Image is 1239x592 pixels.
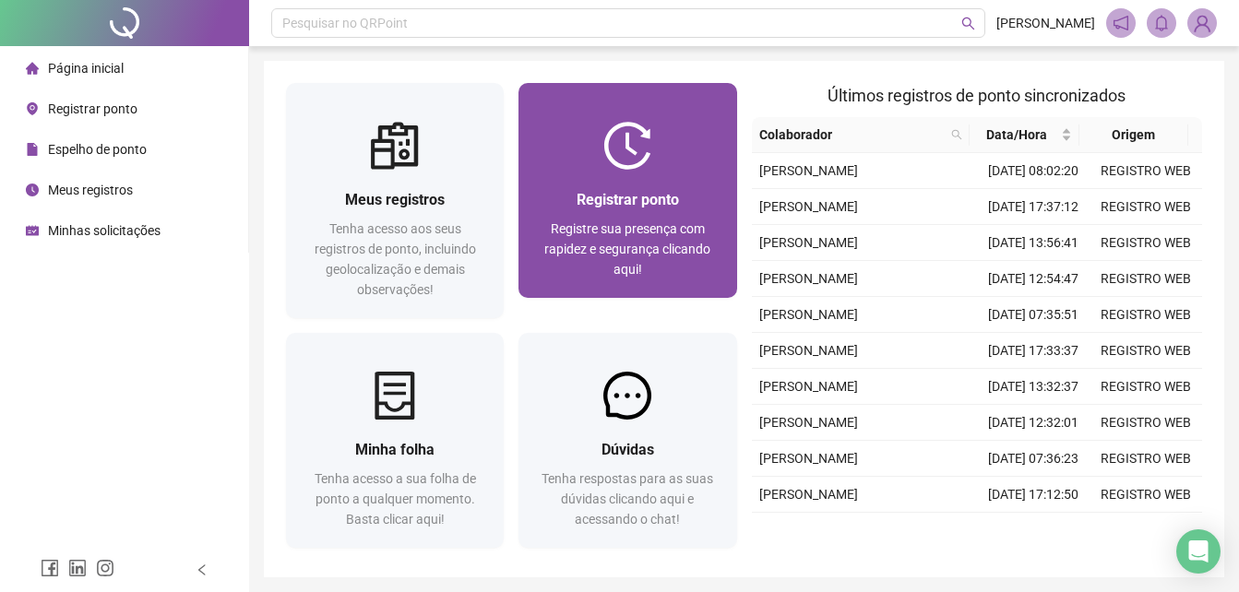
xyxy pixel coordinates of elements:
span: home [26,62,39,75]
span: Colaborador [759,124,945,145]
td: REGISTRO WEB [1090,333,1202,369]
span: file [26,143,39,156]
td: REGISTRO WEB [1090,189,1202,225]
td: [DATE] 13:56:41 [977,225,1090,261]
th: Origem [1079,117,1188,153]
span: Registrar ponto [48,101,137,116]
td: REGISTRO WEB [1090,369,1202,405]
span: [PERSON_NAME] [759,235,858,250]
td: REGISTRO WEB [1090,261,1202,297]
td: [DATE] 17:12:50 [977,477,1090,513]
span: left [196,563,208,576]
span: Tenha respostas para as suas dúvidas clicando aqui e acessando o chat! [542,471,713,527]
a: DúvidasTenha respostas para as suas dúvidas clicando aqui e acessando o chat! [518,333,736,548]
img: 91070 [1188,9,1216,37]
span: bell [1153,15,1170,31]
td: [DATE] 08:02:20 [977,153,1090,189]
td: [DATE] 13:35:13 [977,513,1090,549]
td: REGISTRO WEB [1090,225,1202,261]
span: Meus registros [345,191,445,208]
a: Minha folhaTenha acesso a sua folha de ponto a qualquer momento. Basta clicar aqui! [286,333,504,548]
a: Registrar pontoRegistre sua presença com rapidez e segurança clicando aqui! [518,83,736,298]
span: Dúvidas [602,441,654,458]
td: REGISTRO WEB [1090,405,1202,441]
td: [DATE] 13:32:37 [977,369,1090,405]
td: [DATE] 07:35:51 [977,297,1090,333]
span: facebook [41,559,59,577]
span: Meus registros [48,183,133,197]
span: Página inicial [48,61,124,76]
span: [PERSON_NAME] [759,163,858,178]
span: [PERSON_NAME] [759,415,858,430]
span: environment [26,102,39,115]
span: [PERSON_NAME] [759,379,858,394]
span: Registrar ponto [577,191,679,208]
span: [PERSON_NAME] [759,307,858,322]
span: [PERSON_NAME] [759,199,858,214]
span: Tenha acesso aos seus registros de ponto, incluindo geolocalização e demais observações! [315,221,476,297]
span: Minha folha [355,441,435,458]
span: linkedin [68,559,87,577]
td: [DATE] 17:37:12 [977,189,1090,225]
span: search [947,121,966,148]
td: REGISTRO WEB [1090,441,1202,477]
span: [PERSON_NAME] [759,343,858,358]
td: REGISTRO WEB [1090,477,1202,513]
span: [PERSON_NAME] [759,271,858,286]
span: [PERSON_NAME] [759,451,858,466]
span: instagram [96,559,114,577]
span: schedule [26,224,39,237]
span: Data/Hora [977,124,1056,145]
td: [DATE] 12:32:01 [977,405,1090,441]
span: notification [1113,15,1129,31]
td: [DATE] 12:54:47 [977,261,1090,297]
span: search [951,129,962,140]
span: Espelho de ponto [48,142,147,157]
th: Data/Hora [970,117,1078,153]
td: REGISTRO WEB [1090,297,1202,333]
div: Open Intercom Messenger [1176,529,1221,574]
span: search [961,17,975,30]
span: Minhas solicitações [48,223,161,238]
span: Últimos registros de ponto sincronizados [828,86,1126,105]
td: REGISTRO WEB [1090,153,1202,189]
span: Tenha acesso a sua folha de ponto a qualquer momento. Basta clicar aqui! [315,471,476,527]
span: [PERSON_NAME] [759,487,858,502]
td: REGISTRO WEB [1090,513,1202,549]
a: Meus registrosTenha acesso aos seus registros de ponto, incluindo geolocalização e demais observa... [286,83,504,318]
span: [PERSON_NAME] [996,13,1095,33]
td: [DATE] 07:36:23 [977,441,1090,477]
span: Registre sua presença com rapidez e segurança clicando aqui! [544,221,710,277]
span: clock-circle [26,184,39,196]
td: [DATE] 17:33:37 [977,333,1090,369]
